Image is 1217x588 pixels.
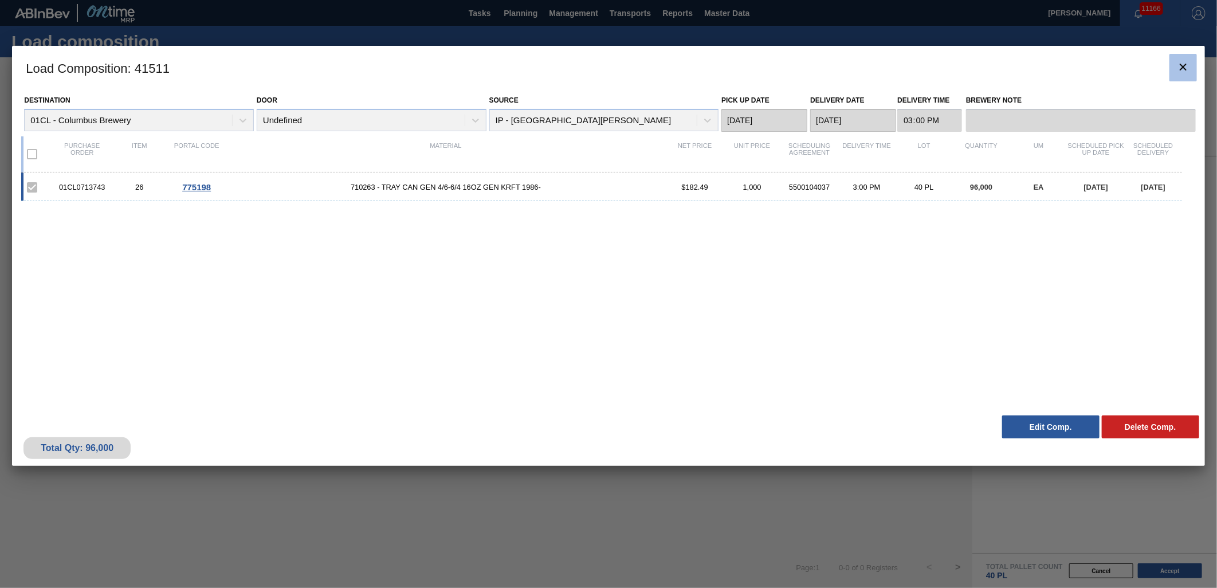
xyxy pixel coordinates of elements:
div: Purchase order [53,142,111,166]
label: Delivery Date [810,96,864,104]
span: 96,000 [970,183,992,191]
div: 1,000 [724,183,781,191]
div: Scheduled Delivery [1125,142,1182,166]
label: Pick up Date [721,96,770,104]
input: mm/dd/yyyy [810,109,896,132]
label: Door [257,96,277,104]
div: 26 [111,183,168,191]
div: Net Price [666,142,724,166]
div: Lot [896,142,953,166]
span: 710263 - TRAY CAN GEN 4/6-6/4 16OZ GEN KRFT 1986- [225,183,666,191]
input: mm/dd/yyyy [721,109,807,132]
div: Portal code [168,142,225,166]
div: Quantity [953,142,1010,166]
div: Item [111,142,168,166]
button: Edit Comp. [1002,415,1100,438]
div: 5500104037 [781,183,838,191]
span: EA [1034,183,1044,191]
button: Delete Comp. [1102,415,1199,438]
div: Total Qty: 96,000 [32,443,122,453]
div: Scheduling Agreement [781,142,838,166]
div: $182.49 [666,183,724,191]
div: Go to Order [168,182,225,192]
label: Destination [24,96,70,104]
label: Brewery Note [966,92,1196,109]
label: Source [489,96,519,104]
label: Delivery Time [897,92,962,109]
div: Unit Price [724,142,781,166]
span: [DATE] [1084,183,1108,191]
div: 3:00 PM [838,183,896,191]
div: UM [1010,142,1067,166]
span: 775198 [182,182,211,192]
span: [DATE] [1141,183,1165,191]
div: Scheduled Pick up Date [1067,142,1125,166]
div: 01CL0713743 [53,183,111,191]
h3: Load Composition : 41511 [12,46,1205,89]
div: Delivery Time [838,142,896,166]
div: 40 PL [896,183,953,191]
div: Material [225,142,666,166]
